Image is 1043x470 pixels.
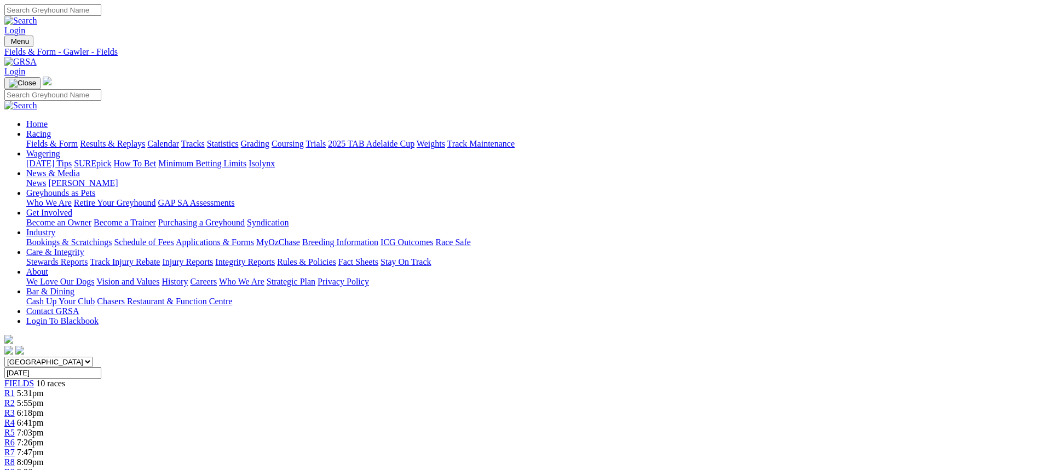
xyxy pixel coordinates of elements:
[447,139,515,148] a: Track Maintenance
[26,159,1039,169] div: Wagering
[4,77,41,89] button: Toggle navigation
[26,169,80,178] a: News & Media
[158,218,245,227] a: Purchasing a Greyhound
[207,139,239,148] a: Statistics
[26,247,84,257] a: Care & Integrity
[272,139,304,148] a: Coursing
[4,346,13,355] img: facebook.svg
[26,267,48,276] a: About
[147,139,179,148] a: Calendar
[90,257,160,266] a: Track Injury Rebate
[26,257,88,266] a: Stewards Reports
[26,139,1039,149] div: Racing
[80,139,145,148] a: Results & Replays
[15,346,24,355] img: twitter.svg
[318,277,369,286] a: Privacy Policy
[4,57,37,67] img: GRSA
[4,457,15,467] span: R8
[381,257,431,266] a: Stay On Track
[26,208,72,217] a: Get Involved
[26,178,1039,188] div: News & Media
[247,218,289,227] a: Syndication
[36,379,65,388] span: 10 races
[26,129,51,138] a: Racing
[176,237,254,247] a: Applications & Forms
[4,379,34,388] a: FIELDS
[26,198,72,207] a: Who We Are
[26,198,1039,208] div: Greyhounds as Pets
[181,139,205,148] a: Tracks
[97,297,232,306] a: Chasers Restaurant & Function Centre
[215,257,275,266] a: Integrity Reports
[4,26,25,35] a: Login
[26,218,91,227] a: Become an Owner
[4,16,37,26] img: Search
[4,408,15,417] a: R3
[4,4,101,16] input: Search
[4,67,25,76] a: Login
[241,139,269,148] a: Grading
[26,218,1039,228] div: Get Involved
[26,277,1039,287] div: About
[4,438,15,447] span: R6
[26,237,1039,247] div: Industry
[26,306,79,316] a: Contact GRSA
[4,47,1039,57] div: Fields & Form - Gawler - Fields
[306,139,326,148] a: Trials
[74,198,156,207] a: Retire Your Greyhound
[26,287,74,296] a: Bar & Dining
[158,198,235,207] a: GAP SA Assessments
[417,139,445,148] a: Weights
[162,257,213,266] a: Injury Reports
[4,335,13,344] img: logo-grsa-white.png
[114,237,174,247] a: Schedule of Fees
[4,448,15,457] a: R7
[26,316,99,326] a: Login To Blackbook
[277,257,336,266] a: Rules & Policies
[162,277,188,286] a: History
[74,159,111,168] a: SUREpick
[26,237,112,247] a: Bookings & Scratchings
[328,139,414,148] a: 2025 TAB Adelaide Cup
[17,398,44,408] span: 5:55pm
[26,297,95,306] a: Cash Up Your Club
[48,178,118,188] a: [PERSON_NAME]
[17,448,44,457] span: 7:47pm
[256,237,300,247] a: MyOzChase
[158,159,246,168] a: Minimum Betting Limits
[381,237,433,247] a: ICG Outcomes
[114,159,157,168] a: How To Bet
[43,77,51,85] img: logo-grsa-white.png
[4,418,15,427] a: R4
[17,457,44,467] span: 8:09pm
[17,388,44,398] span: 5:31pm
[17,418,44,427] span: 6:41pm
[249,159,275,168] a: Isolynx
[4,428,15,437] a: R5
[96,277,159,286] a: Vision and Values
[190,277,217,286] a: Careers
[267,277,315,286] a: Strategic Plan
[4,89,101,101] input: Search
[94,218,156,227] a: Become a Trainer
[4,367,101,379] input: Select date
[26,139,78,148] a: Fields & Form
[26,159,72,168] a: [DATE] Tips
[4,101,37,111] img: Search
[4,398,15,408] a: R2
[219,277,264,286] a: Who We Are
[4,388,15,398] a: R1
[26,149,60,158] a: Wagering
[17,428,44,437] span: 7:03pm
[26,257,1039,267] div: Care & Integrity
[9,79,36,88] img: Close
[4,36,33,47] button: Toggle navigation
[26,119,48,129] a: Home
[17,438,44,447] span: 7:26pm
